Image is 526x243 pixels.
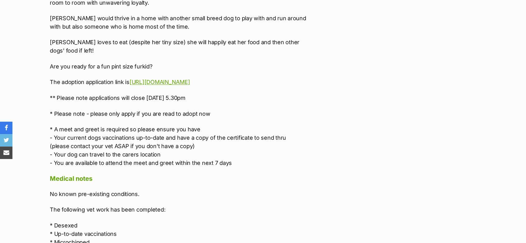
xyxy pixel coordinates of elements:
[50,62,307,71] p: Are you ready for a fun pint size furkid?
[50,109,307,118] p: * Please note - please only apply if you are read to adopt now
[50,189,307,198] p: No known pre-existing conditions.
[50,205,307,213] p: The following vet work has been completed:
[50,38,307,55] p: [PERSON_NAME] loves to eat (despite her tiny size) she will happily eat her food and then other d...
[50,78,307,86] p: The adoption application link is
[129,79,190,85] a: [URL][DOMAIN_NAME]
[50,94,307,102] p: ** Please note applications will close [DATE] 5.30pm
[50,125,307,167] p: * A meet and greet is required so please ensure you have - Your current dogs vaccinations up-to-d...
[50,14,307,31] p: [PERSON_NAME] would thrive in a home with another small breed dog to play with and run around wit...
[50,174,307,182] h4: Medical notes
